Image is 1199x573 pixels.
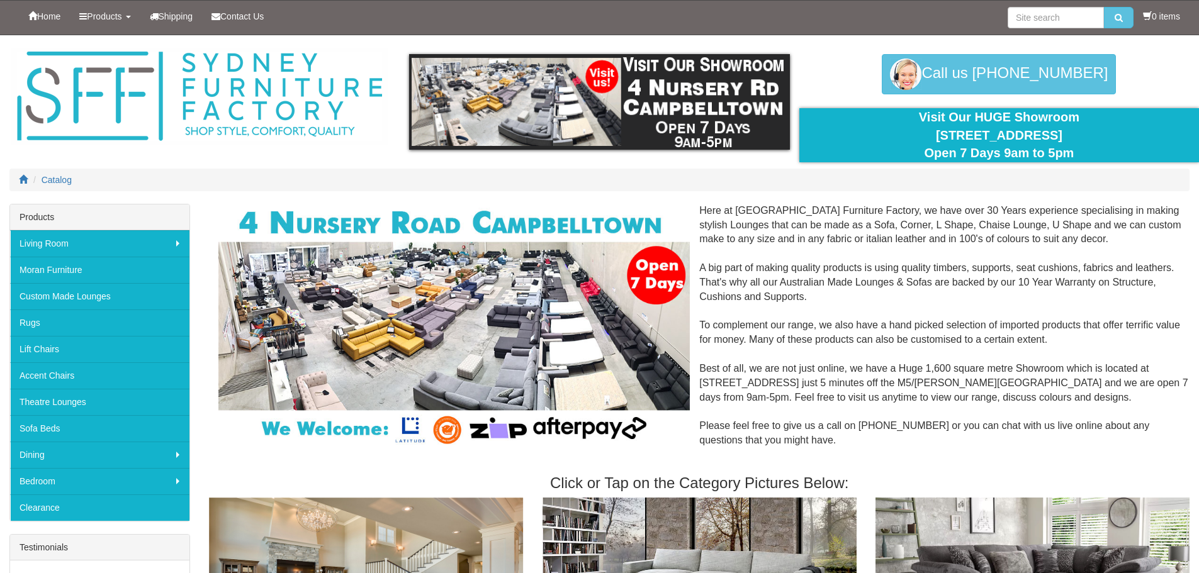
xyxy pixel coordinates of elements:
[10,283,189,309] a: Custom Made Lounges
[10,309,189,336] a: Rugs
[209,204,1190,462] div: Here at [GEOGRAPHIC_DATA] Furniture Factory, we have over 30 Years experience specialising in mak...
[140,1,203,32] a: Shipping
[10,336,189,362] a: Lift Chairs
[209,475,1190,491] h3: Click or Tap on the Category Pictures Below:
[10,230,189,257] a: Living Room
[202,1,273,32] a: Contact Us
[37,11,60,21] span: Home
[10,468,189,494] a: Bedroom
[809,108,1190,162] div: Visit Our HUGE Showroom [STREET_ADDRESS] Open 7 Days 9am to 5pm
[10,535,189,560] div: Testimonials
[10,204,189,230] div: Products
[409,54,790,150] img: showroom.gif
[10,389,189,415] a: Theatre Lounges
[10,362,189,389] a: Accent Chairs
[220,11,264,21] span: Contact Us
[218,204,690,448] img: Corner Modular Lounges
[19,1,70,32] a: Home
[1008,7,1104,28] input: Site search
[1143,10,1180,23] li: 0 items
[10,257,189,283] a: Moran Furniture
[10,442,189,468] a: Dining
[87,11,121,21] span: Products
[70,1,140,32] a: Products
[42,175,72,185] a: Catalog
[10,494,189,521] a: Clearance
[159,11,193,21] span: Shipping
[10,415,189,442] a: Sofa Beds
[11,48,388,145] img: Sydney Furniture Factory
